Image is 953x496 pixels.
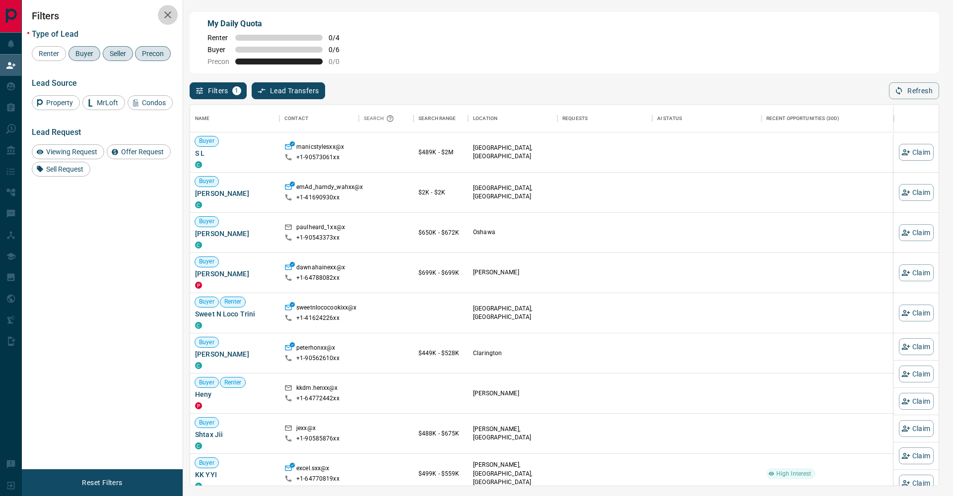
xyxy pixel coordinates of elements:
span: Renter [220,298,246,306]
p: [GEOGRAPHIC_DATA], [GEOGRAPHIC_DATA] [473,305,552,321]
span: Precon [138,50,167,58]
p: [PERSON_NAME] [473,268,552,277]
div: Sell Request [32,162,90,177]
div: condos.ca [195,442,202,449]
p: My Daily Quota [207,18,350,30]
p: +1- 90573061xx [296,153,340,162]
button: Claim [899,447,934,464]
span: Heny [195,389,274,399]
div: Viewing Request [32,144,104,159]
span: Property [43,99,76,107]
p: $2K - $2K [418,188,463,197]
span: [PERSON_NAME] [195,229,274,239]
span: Buyer [195,137,218,145]
div: Requests [562,105,588,132]
span: Viewing Request [43,148,101,156]
span: Buyer [195,177,218,186]
p: $499K - $559K [418,469,463,478]
span: Buyer [195,419,218,427]
span: 0 / 6 [329,46,350,54]
div: Precon [135,46,171,61]
div: Buyer [68,46,100,61]
div: Seller [103,46,133,61]
div: property.ca [195,282,202,289]
p: Oshawa [473,228,552,237]
p: [PERSON_NAME], [GEOGRAPHIC_DATA], [GEOGRAPHIC_DATA] [473,461,552,486]
div: Contact [284,105,308,132]
div: condos.ca [195,362,202,369]
span: 0 / 4 [329,34,350,42]
button: Claim [899,184,934,201]
button: Lead Transfers [252,82,326,99]
div: Name [195,105,210,132]
p: dawnahainexx@x [296,263,345,274]
span: High Interest [772,470,816,478]
p: +1- 90543373xx [296,234,340,242]
p: +1- 90562610xx [296,354,340,363]
h2: Filters [32,10,173,22]
span: MrLoft [93,99,122,107]
div: Search Range [413,105,468,132]
button: Claim [899,420,934,437]
p: $489K - $2M [418,148,463,157]
span: Sweet N Loco Trini [195,309,274,319]
div: Condos [128,95,173,110]
button: Claim [899,224,934,241]
p: Clarington [473,349,552,358]
p: $650K - $672K [418,228,463,237]
p: [GEOGRAPHIC_DATA], [GEOGRAPHIC_DATA] [473,184,552,201]
p: sweetnlococookixx@x [296,304,356,314]
div: property.ca [195,402,202,409]
button: Claim [899,264,934,281]
div: Renter [32,46,66,61]
p: [GEOGRAPHIC_DATA], [GEOGRAPHIC_DATA] [473,144,552,161]
div: Search [364,105,397,132]
button: Claim [899,305,934,321]
button: Refresh [889,82,939,99]
div: AI Status [652,105,761,132]
span: [PERSON_NAME] [195,349,274,359]
div: condos.ca [195,242,202,248]
p: $699K - $699K [418,268,463,277]
p: [PERSON_NAME], [GEOGRAPHIC_DATA] [473,425,552,442]
span: Buyer [195,257,218,266]
div: AI Status [657,105,682,132]
p: peterhonxx@x [296,344,336,354]
div: Search Range [418,105,456,132]
button: Claim [899,338,934,355]
span: S L [195,148,274,158]
span: Shtax Jii [195,430,274,439]
span: Buyer [195,378,218,387]
p: emAd_hamdy_wahxx@x [296,183,363,193]
span: Lead Source [32,78,77,88]
p: +1- 64788082xx [296,274,340,282]
span: Condos [138,99,169,107]
p: +1- 41624226xx [296,314,340,322]
span: Buyer [195,338,218,347]
button: Filters1 [190,82,247,99]
span: Seller [106,50,130,58]
div: Location [468,105,557,132]
button: Claim [899,475,934,492]
span: Buyer [72,50,97,58]
p: excel.sxx@x [296,464,329,475]
p: +1- 90585876xx [296,434,340,443]
span: Buyer [195,459,218,467]
button: Claim [899,366,934,382]
div: Recent Opportunities (30d) [766,105,839,132]
span: KK YYI [195,470,274,480]
div: condos.ca [195,201,202,208]
p: manicstylesxx@x [296,143,344,153]
p: kkdm.henxx@x [296,384,338,394]
p: +1- 41690930xx [296,193,340,202]
div: Requests [557,105,652,132]
p: $449K - $528K [418,349,463,358]
div: Property [32,95,80,110]
div: condos.ca [195,322,202,329]
p: paulheard_1xx@x [296,223,345,234]
div: Recent Opportunities (30d) [761,105,894,132]
button: Claim [899,393,934,410]
div: Name [190,105,279,132]
span: Offer Request [118,148,167,156]
span: [PERSON_NAME] [195,188,274,198]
